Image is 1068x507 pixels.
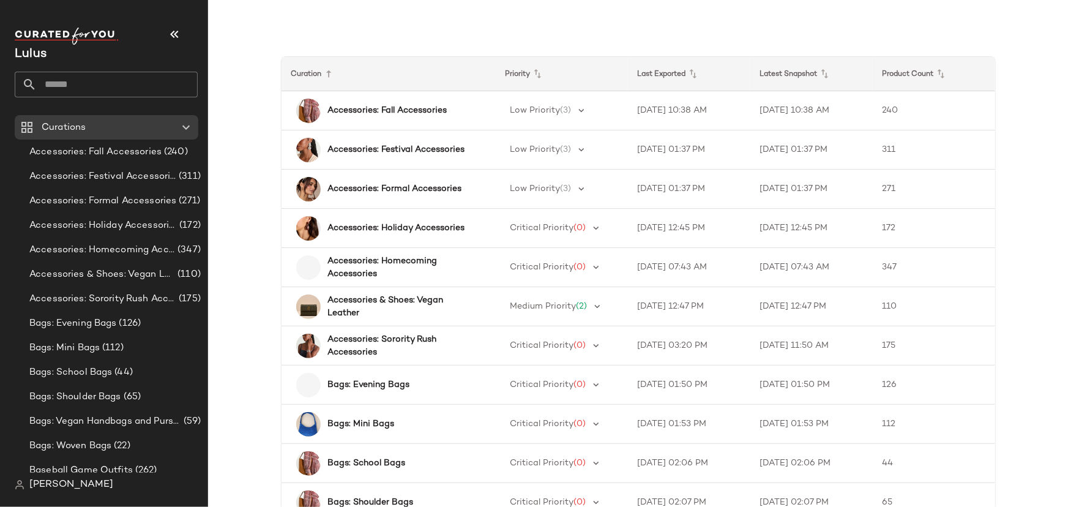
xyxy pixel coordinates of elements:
[577,302,588,311] span: (2)
[100,341,124,355] span: (112)
[627,248,750,287] td: [DATE] 07:43 AM
[872,209,995,248] td: 172
[29,415,181,429] span: Bags: Vegan Handbags and Purses
[328,418,395,430] b: Bags: Mini Bags
[574,223,586,233] span: (0)
[29,366,112,380] span: Bags: School Bags
[627,130,750,170] td: [DATE] 01:37 PM
[296,412,321,437] img: 2638911_02_front_2025-08-27.jpg
[510,498,574,507] span: Critical Priority
[176,194,200,208] span: (271)
[510,302,577,311] span: Medium Priority
[574,263,586,272] span: (0)
[328,143,465,156] b: Accessories: Festival Accessories
[328,378,410,391] b: Bags: Evening Bags
[177,219,201,233] span: (172)
[627,326,750,366] td: [DATE] 03:20 PM
[750,326,872,366] td: [DATE] 11:50 AM
[872,287,995,326] td: 110
[510,184,561,193] span: Low Priority
[750,366,872,405] td: [DATE] 01:50 PM
[181,415,201,429] span: (59)
[15,48,47,61] span: Current Company Name
[29,464,133,478] span: Baseball Game Outfits
[296,295,321,319] img: 2682611_02_front_2025-09-19.jpg
[510,223,574,233] span: Critical Priority
[574,498,586,507] span: (0)
[29,341,100,355] span: Bags: Mini Bags
[328,294,474,320] b: Accessories & Shoes: Vegan Leather
[627,405,750,444] td: [DATE] 01:53 PM
[750,405,872,444] td: [DATE] 01:53 PM
[750,130,872,170] td: [DATE] 01:37 PM
[176,292,201,306] span: (175)
[296,334,321,358] img: 2720251_01_OM_2025-08-18.jpg
[296,99,321,123] img: 2698451_01_OM_2025-08-06.jpg
[29,145,162,159] span: Accessories: Fall Accessories
[627,444,750,483] td: [DATE] 02:06 PM
[574,419,586,429] span: (0)
[750,170,872,209] td: [DATE] 01:37 PM
[162,145,188,159] span: (240)
[29,292,176,306] span: Accessories: Sorority Rush Accessories
[175,268,201,282] span: (110)
[328,457,406,470] b: Bags: School Bags
[872,366,995,405] td: 126
[872,170,995,209] td: 271
[750,287,872,326] td: [DATE] 12:47 PM
[29,317,117,331] span: Bags: Evening Bags
[29,170,176,184] span: Accessories: Festival Accessories
[510,380,574,389] span: Critical Priority
[627,287,750,326] td: [DATE] 12:47 PM
[296,451,321,476] img: 2698451_01_OM_2025-08-06.jpg
[627,366,750,405] td: [DATE] 01:50 PM
[574,380,586,389] span: (0)
[510,459,574,468] span: Critical Priority
[627,91,750,130] td: [DATE] 10:38 AM
[872,57,995,91] th: Product Count
[296,216,321,241] img: 2753851_01_OM_2025-09-15.jpg
[750,444,872,483] td: [DATE] 02:06 PM
[627,170,750,209] td: [DATE] 01:37 PM
[328,104,447,117] b: Accessories: Fall Accessories
[627,209,750,248] td: [DATE] 12:45 PM
[872,91,995,130] td: 240
[15,480,24,490] img: svg%3e
[561,145,572,154] span: (3)
[872,130,995,170] td: 311
[29,439,111,453] span: Bags: Woven Bags
[29,390,121,404] span: Bags: Shoulder Bags
[574,341,586,350] span: (0)
[117,317,141,331] span: (126)
[496,57,628,91] th: Priority
[29,243,175,257] span: Accessories: Homecoming Accessories
[510,341,574,350] span: Critical Priority
[176,170,201,184] span: (311)
[750,91,872,130] td: [DATE] 10:38 AM
[282,57,496,91] th: Curation
[872,248,995,287] td: 347
[750,248,872,287] td: [DATE] 07:43 AM
[296,138,321,162] img: 2720031_01_OM_2025-08-05.jpg
[561,106,572,115] span: (3)
[750,57,872,91] th: Latest Snapshot
[121,390,141,404] span: (65)
[42,121,86,135] span: Curations
[510,263,574,272] span: Critical Priority
[328,222,465,235] b: Accessories: Holiday Accessories
[15,28,119,45] img: cfy_white_logo.C9jOOHJF.svg
[510,145,561,154] span: Low Priority
[872,405,995,444] td: 112
[872,326,995,366] td: 175
[175,243,201,257] span: (347)
[627,57,750,91] th: Last Exported
[112,366,133,380] span: (44)
[111,439,130,453] span: (22)
[296,177,321,201] img: 2735831_03_OM_2025-07-21.jpg
[510,419,574,429] span: Critical Priority
[510,106,561,115] span: Low Priority
[133,464,157,478] span: (262)
[29,219,177,233] span: Accessories: Holiday Accessories
[29,268,175,282] span: Accessories & Shoes: Vegan Leather
[328,182,462,195] b: Accessories: Formal Accessories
